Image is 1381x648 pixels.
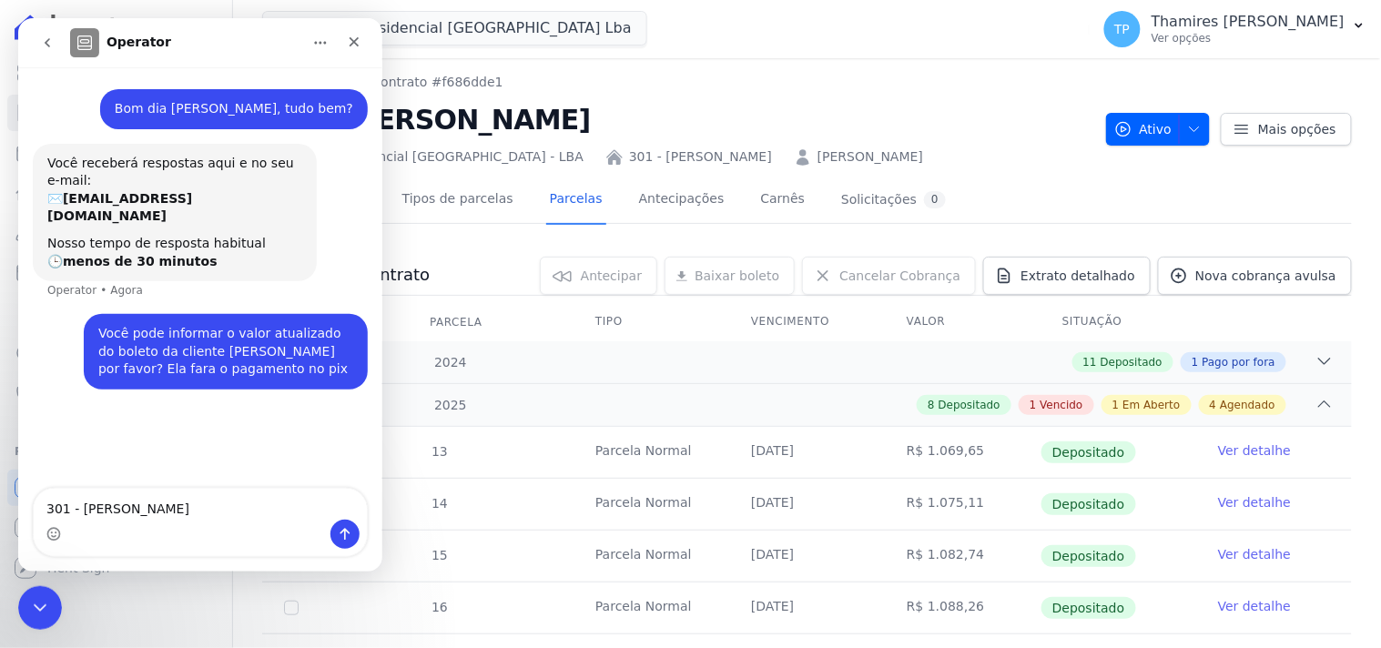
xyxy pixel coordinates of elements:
[430,444,448,459] span: 13
[574,427,729,478] td: Parcela Normal
[1041,597,1136,619] span: Depositado
[371,73,503,92] a: Contrato #f686dde1
[430,600,448,614] span: 16
[729,531,885,582] td: [DATE]
[262,73,503,92] nav: Breadcrumb
[262,73,1092,92] nav: Breadcrumb
[1218,493,1291,511] a: Ver detalhe
[408,304,504,340] div: Parcela
[885,531,1041,582] td: R$ 1.082,74
[7,255,225,291] a: Minha Carteira
[939,397,1000,413] span: Depositado
[1158,257,1352,295] a: Nova cobrança avulsa
[7,375,225,411] a: Negativação
[1210,397,1217,413] span: 4
[7,470,225,506] a: Recebíveis
[29,137,284,208] div: Você receberá respostas aqui e no seu e-mail: ✉️
[262,147,584,167] div: Edíficio Residencial [GEOGRAPHIC_DATA] - LBA
[885,479,1041,530] td: R$ 1.075,11
[885,303,1041,341] th: Valor
[430,496,448,511] span: 14
[1041,545,1136,567] span: Depositado
[885,582,1041,633] td: R$ 1.088,26
[15,296,350,393] div: Thamires diz…
[15,440,218,462] div: Plataformas
[729,427,885,478] td: [DATE]
[82,71,350,111] div: Bom dia [PERSON_NAME], tudo bem?
[729,303,885,341] th: Vencimento
[262,11,647,46] button: Edíficio Residencial [GEOGRAPHIC_DATA] Lba
[66,296,350,371] div: Você pode informar o valor atualizado do boleto da cliente [PERSON_NAME] por favor? Ela fara o pa...
[757,177,808,225] a: Carnês
[885,427,1041,478] td: R$ 1.069,65
[1258,120,1336,138] span: Mais opções
[817,147,923,167] a: [PERSON_NAME]
[7,215,225,251] a: Clientes
[1218,597,1291,615] a: Ver detalhe
[18,586,62,630] iframe: Intercom live chat
[1106,113,1211,146] button: Ativo
[574,531,729,582] td: Parcela Normal
[1221,113,1352,146] a: Mais opções
[28,509,43,523] button: Selecionador de Emoji
[45,236,199,250] b: menos de 30 minutos
[1083,354,1097,370] span: 11
[1041,493,1136,515] span: Depositado
[1112,397,1120,413] span: 1
[635,177,728,225] a: Antecipações
[7,510,225,546] a: Conta Hent
[15,126,299,264] div: Você receberá respostas aqui e no seu e-mail:✉️[EMAIL_ADDRESS][DOMAIN_NAME]Nosso tempo de respost...
[574,479,729,530] td: Parcela Normal
[7,135,225,171] a: Parcelas
[430,548,448,562] span: 15
[7,55,225,91] a: Visão Geral
[729,582,885,633] td: [DATE]
[1114,113,1173,146] span: Ativo
[1041,397,1083,413] span: Vencido
[96,82,335,100] div: Bom dia [PERSON_NAME], tudo bem?
[1030,397,1037,413] span: 1
[18,18,382,572] iframe: Intercom live chat
[1152,13,1345,31] p: Thamires [PERSON_NAME]
[15,126,350,297] div: Operator diz…
[841,191,946,208] div: Solicitações
[1041,303,1196,341] th: Situação
[983,257,1151,295] a: Extrato detalhado
[729,479,885,530] td: [DATE]
[29,267,125,278] div: Operator • Agora
[838,177,949,225] a: Solicitações0
[80,307,335,360] div: Você pode informar o valor atualizado do boleto da cliente [PERSON_NAME] por favor? Ela fara o pa...
[1122,397,1180,413] span: Em Aberto
[29,173,174,206] b: [EMAIL_ADDRESS][DOMAIN_NAME]
[7,95,225,131] a: Contratos
[1114,23,1130,35] span: TP
[574,582,729,633] td: Parcela Normal
[312,501,341,531] button: Enviar uma mensagem
[1220,397,1275,413] span: Agendado
[1192,354,1199,370] span: 1
[1090,4,1381,55] button: TP Thamires [PERSON_NAME] Ver opções
[1218,441,1291,460] a: Ver detalhe
[629,147,772,167] a: 301 - [PERSON_NAME]
[924,191,946,208] div: 0
[7,175,225,211] a: Lotes
[1152,31,1345,46] p: Ver opções
[1041,441,1136,463] span: Depositado
[1218,545,1291,563] a: Ver detalhe
[15,471,349,501] textarea: Envie uma mensagem...
[1101,354,1163,370] span: Depositado
[29,217,284,252] div: Nosso tempo de resposta habitual 🕒
[284,601,299,615] input: Só é possível selecionar pagamentos em aberto
[1021,267,1135,285] span: Extrato detalhado
[1203,354,1275,370] span: Pago por fora
[399,177,517,225] a: Tipos de parcelas
[7,295,225,331] a: Transferências
[546,177,606,225] a: Parcelas
[1195,267,1336,285] span: Nova cobrança avulsa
